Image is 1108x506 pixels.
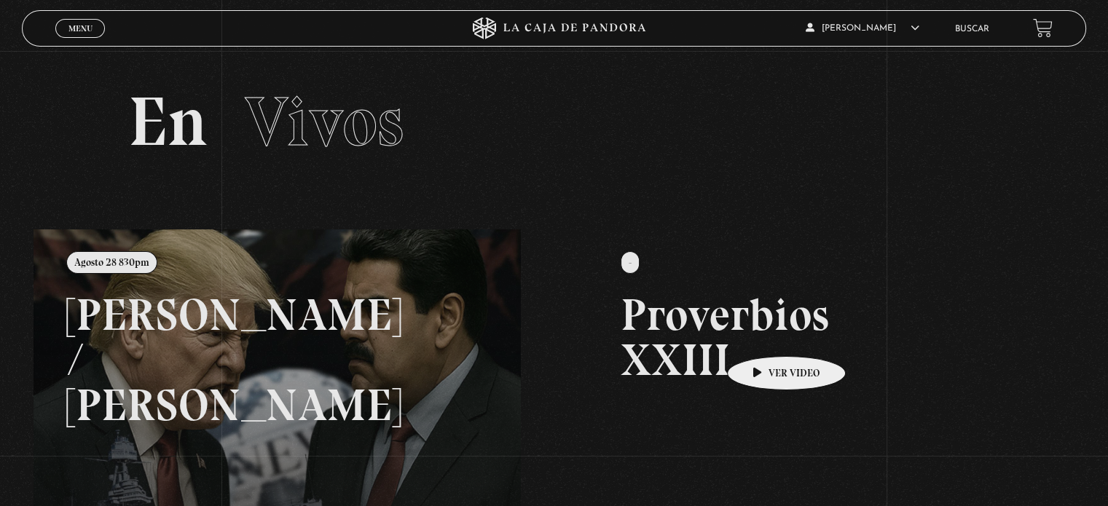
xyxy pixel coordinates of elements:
[806,24,919,33] span: [PERSON_NAME]
[63,36,98,47] span: Cerrar
[128,87,979,157] h2: En
[68,24,93,33] span: Menu
[955,25,989,33] a: Buscar
[1033,18,1053,38] a: View your shopping cart
[245,80,404,163] span: Vivos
